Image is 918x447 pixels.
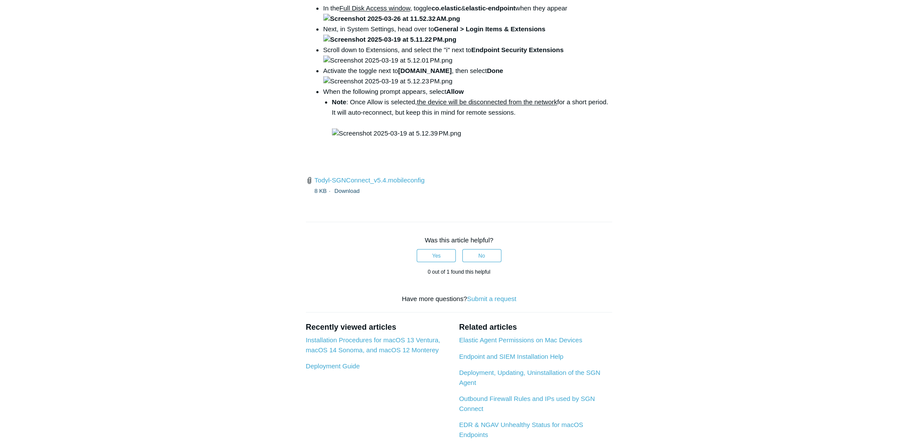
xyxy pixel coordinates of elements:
h2: Recently viewed articles [306,321,451,333]
img: Screenshot 2025-03-26 at 11.52.32 AM.png [323,13,460,24]
a: Elastic Agent Permissions on Mac Devices [459,336,582,343]
div: Have more questions? [306,294,613,304]
button: This article was helpful [417,249,456,262]
li: Next, in System Settings, head over to [323,24,613,45]
strong: Endpoint Security Extensions [471,46,564,53]
a: Submit a request [467,295,516,302]
img: Screenshot 2025-03-19 at 5.11.22 PM.png [323,34,457,45]
img: Screenshot 2025-03-19 at 5.12.23 PM.png [323,76,452,86]
strong: General > Login Items & Extensions [323,25,545,43]
span: 0 out of 1 found this helpful [428,268,490,275]
a: Download [335,187,360,194]
li: Scroll down to Extensions, and select the "i" next to [323,45,613,66]
strong: Note [332,98,346,106]
h2: Related articles [459,321,612,333]
strong: elastic-endpoint [465,4,515,12]
a: Outbound Firewall Rules and IPs used by SGN Connect [459,394,595,412]
span: 8 KB [315,187,333,194]
li: When the following prompt appears, select [323,86,613,139]
strong: Allow [446,88,464,95]
span: Full Disk Access window [339,4,410,12]
li: : Once Allow is selected, for a short period. It will auto-reconnect, but keep this in mind for r... [332,97,613,139]
a: Deployment Guide [306,362,360,369]
button: This article was not helpful [462,249,501,262]
a: Todyl-SGNConnect_v5.4.mobileconfig [315,176,424,183]
span: the device will be disconnected from the network [417,98,557,106]
strong: Done [487,67,504,74]
img: Screenshot 2025-03-19 at 5.12.01 PM.png [323,55,452,66]
strong: [DOMAIN_NAME] [398,67,451,74]
a: Deployment, Updating, Uninstallation of the SGN Agent [459,368,600,386]
a: Endpoint and SIEM Installation Help [459,352,563,360]
a: Installation Procedures for macOS 13 Ventura, macOS 14 Sonoma, and macOS 12 Monterey [306,336,440,353]
img: Screenshot 2025-03-19 at 5.12.39 PM.png [332,128,461,139]
strong: co.elastic [431,4,461,12]
li: Activate the toggle next to , then select [323,66,613,86]
a: EDR & NGAV Unhealthy Status for macOS Endpoints [459,421,583,438]
li: In the , toggle & when they appear [323,3,613,24]
span: Was this article helpful? [425,236,494,243]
